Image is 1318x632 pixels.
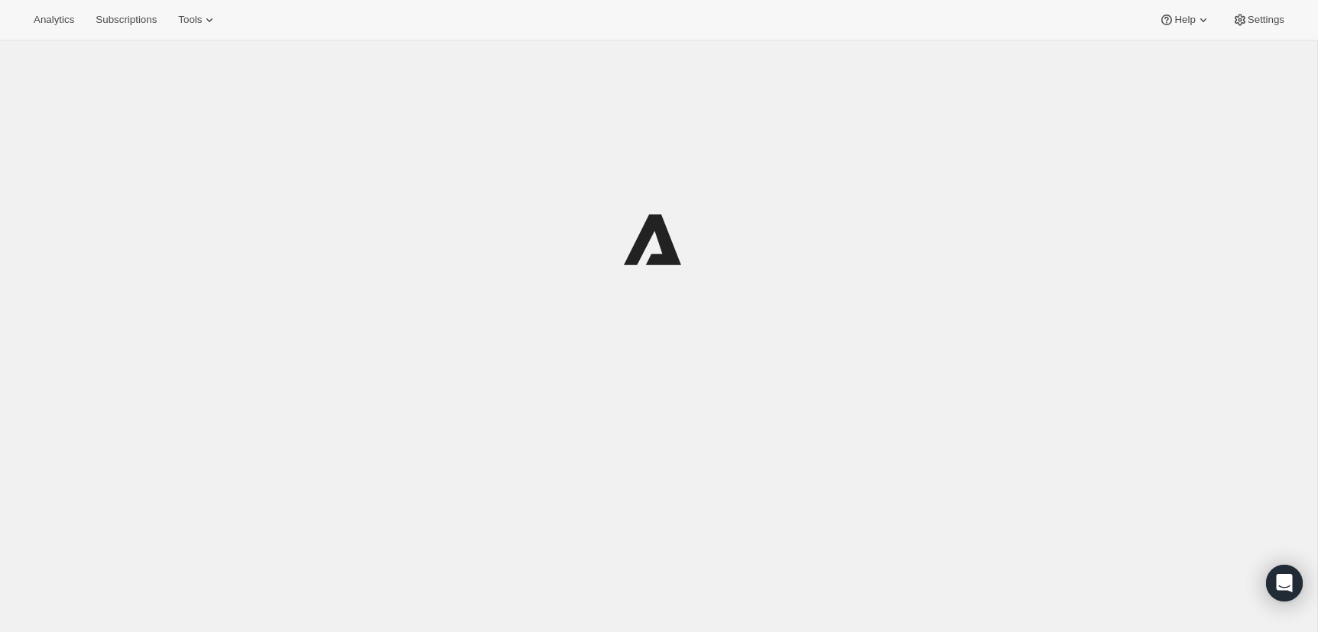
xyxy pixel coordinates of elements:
button: Help [1150,9,1219,31]
button: Subscriptions [86,9,166,31]
span: Analytics [34,14,74,26]
div: Open Intercom Messenger [1266,565,1303,601]
button: Analytics [24,9,83,31]
span: Subscriptions [96,14,157,26]
button: Tools [169,9,226,31]
span: Settings [1248,14,1284,26]
span: Help [1174,14,1195,26]
button: Settings [1223,9,1294,31]
span: Tools [178,14,202,26]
